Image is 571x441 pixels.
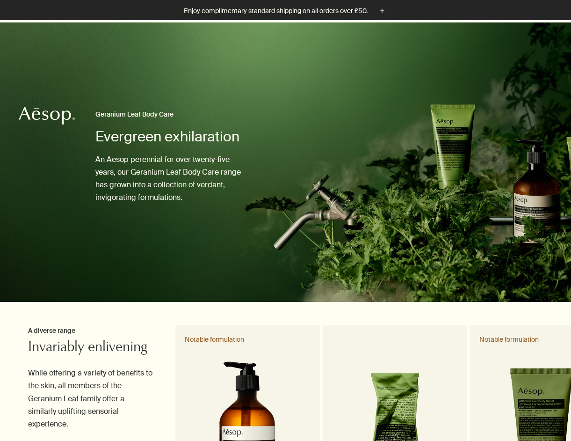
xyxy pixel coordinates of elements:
[28,325,154,337] h3: A diverse range
[95,127,248,146] h1: Evergreen exhilaration
[19,106,75,125] svg: Aesop
[28,367,154,430] p: While offering a variety of benefits to the skin, all members of the Geranium Leaf family offer a...
[95,109,248,120] h2: Geranium Leaf Body Care
[28,339,154,358] h2: Invariably enlivening
[16,104,77,130] a: Aesop
[184,6,368,16] p: Enjoy complimentary standard shipping on all orders over £50.
[184,6,387,16] button: Enjoy complimentary standard shipping on all orders over £50.
[95,153,248,204] p: An Aesop perennial for over twenty-five years, our Geranium Leaf Body Care range has grown into a...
